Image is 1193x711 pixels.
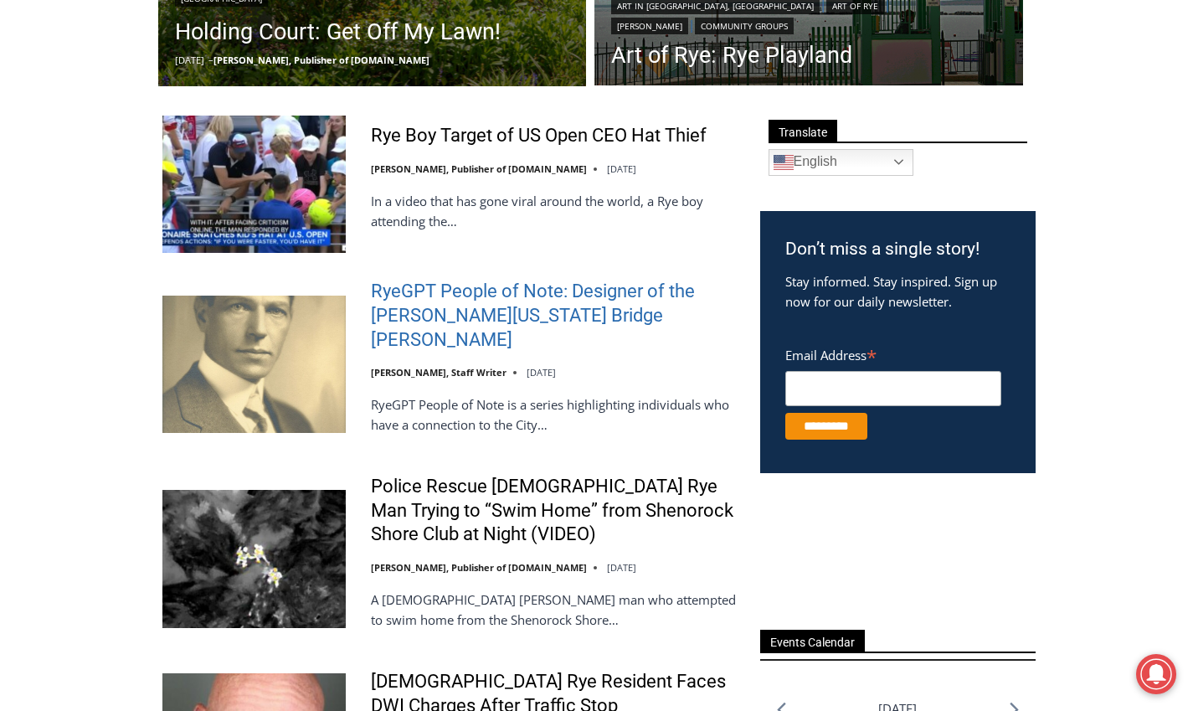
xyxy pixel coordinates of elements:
[371,366,507,379] a: [PERSON_NAME], Staff Writer
[611,43,1006,68] a: Art of Rye: Rye Playland
[162,116,346,253] img: Rye Boy Target of US Open CEO Hat Thief
[371,590,738,630] p: A [DEMOGRAPHIC_DATA] [PERSON_NAME] man who attempted to swim home from the Shenorock Shore…
[162,296,346,433] img: RyeGPT People of Note: Designer of the George Washington Bridge Othmar Ammann
[371,124,707,148] a: Rye Boy Target of US Open CEO Hat Thief
[527,366,556,379] time: [DATE]
[175,54,204,66] time: [DATE]
[607,561,636,574] time: [DATE]
[371,475,738,547] a: Police Rescue [DEMOGRAPHIC_DATA] Rye Man Trying to “Swim Home” from Shenorock Shore Club at Night...
[371,280,738,352] a: RyeGPT People of Note: Designer of the [PERSON_NAME][US_STATE] Bridge [PERSON_NAME]
[208,54,213,66] span: –
[769,120,837,142] span: Translate
[162,490,346,627] img: Police Rescue 51 Year Old Rye Man Trying to “Swim Home” from Shenorock Shore Club at Night (VIDEO)
[785,236,1010,263] h3: Don’t miss a single story!
[760,630,865,652] span: Events Calendar
[371,394,738,435] p: RyeGPT People of Note is a series highlighting individuals who have a connection to the City…
[371,191,738,231] p: In a video that has gone viral around the world, a Rye boy attending the…
[785,338,1001,368] label: Email Address
[371,561,587,574] a: [PERSON_NAME], Publisher of [DOMAIN_NAME]
[607,162,636,175] time: [DATE]
[785,271,1010,312] p: Stay informed. Stay inspired. Sign up now for our daily newsletter.
[371,162,587,175] a: [PERSON_NAME], Publisher of [DOMAIN_NAME]
[175,15,570,49] a: Holding Court: Get Off My Lawn!
[769,149,913,176] a: English
[695,18,794,34] a: Community Groups
[611,18,688,34] a: [PERSON_NAME]
[213,54,429,66] a: [PERSON_NAME], Publisher of [DOMAIN_NAME]
[774,152,794,173] img: en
